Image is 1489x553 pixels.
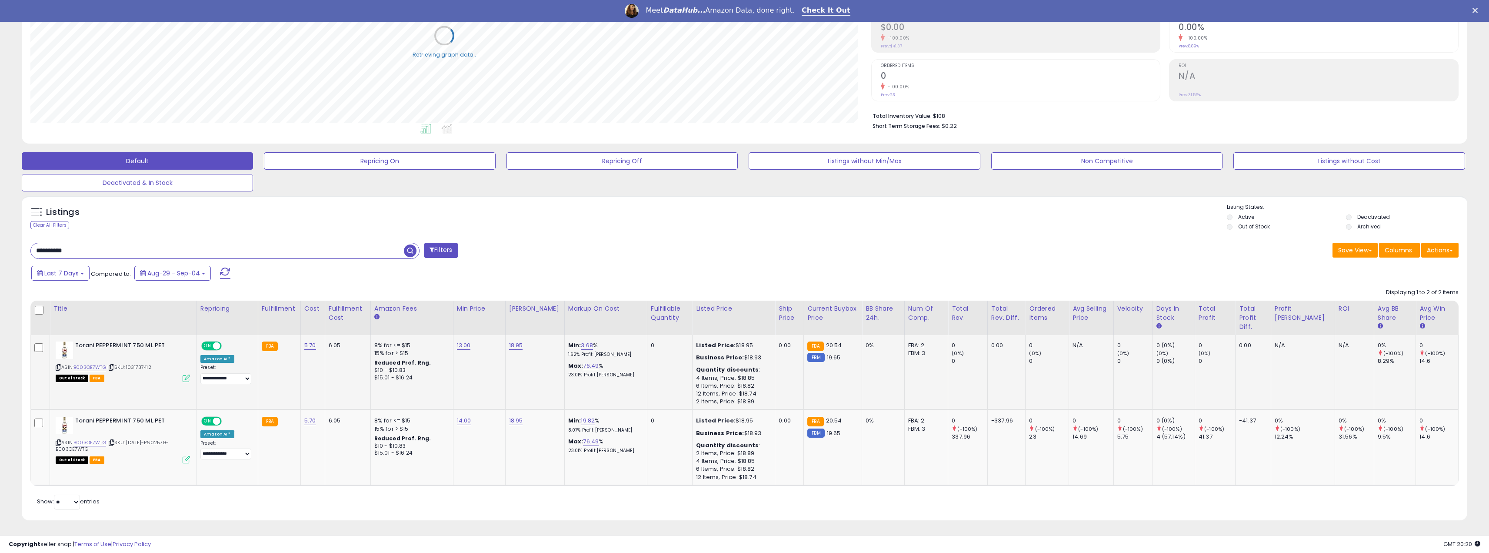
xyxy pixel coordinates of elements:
div: Profit [PERSON_NAME] [1275,304,1331,322]
div: Displaying 1 to 2 of 2 items [1386,288,1459,297]
small: FBM [807,429,824,438]
img: Profile image for Georgie [625,4,639,18]
div: 0 (0%) [1156,417,1195,425]
small: (0%) [1117,350,1129,357]
div: Fulfillment [262,304,297,313]
div: Avg Selling Price [1073,304,1110,322]
h2: 0.00% [1179,22,1458,34]
a: 13.00 [457,341,471,350]
div: % [568,342,640,358]
div: 0 [952,417,987,425]
small: (-100%) [1425,350,1445,357]
div: Ship Price [779,304,800,322]
b: Business Price: [696,429,744,437]
a: 14.00 [457,416,471,425]
label: Deactivated [1357,213,1390,221]
div: FBA: 2 [908,342,942,349]
div: 0 [1073,417,1113,425]
small: (0%) [1029,350,1041,357]
div: $15.01 - $16.24 [374,449,446,457]
div: % [568,438,640,454]
div: Repricing [200,304,254,313]
label: Archived [1357,223,1381,230]
small: FBA [807,342,823,351]
div: 0 [1117,417,1153,425]
small: -100.00% [885,84,909,90]
div: 0 [651,417,686,425]
small: (-100%) [1383,426,1403,432]
div: Min Price [457,304,502,313]
div: 0 [1029,342,1069,349]
a: 18.95 [509,416,523,425]
div: N/A [1073,342,1107,349]
b: Business Price: [696,353,744,362]
div: 0% [866,342,898,349]
a: B003OE7WTG [73,364,106,371]
div: ROI [1339,304,1370,313]
div: 2 Items, Price: $18.89 [696,449,768,457]
div: Meet Amazon Data, done right. [646,6,795,15]
p: 8.07% Profit [PERSON_NAME] [568,427,640,433]
div: Fulfillable Quantity [651,304,689,322]
div: Markup on Cost [568,304,643,313]
i: DataHub... [663,6,705,14]
div: 6.05 [329,342,364,349]
div: Total Profit [1199,304,1232,322]
button: Actions [1421,243,1459,258]
th: The percentage added to the cost of goods (COGS) that forms the calculator for Min & Max prices. [564,301,647,335]
div: Clear All Filters [30,221,69,229]
b: Min: [568,416,581,425]
small: FBA [262,342,278,351]
b: Short Term Storage Fees: [873,122,940,130]
small: (-100%) [957,426,977,432]
div: 5.75 [1117,433,1153,441]
div: $18.93 [696,354,768,362]
span: | SKU: [DATE]-P602579-B003OE7WTG [56,439,169,452]
div: Preset: [200,440,251,460]
div: Avg Win Price [1419,304,1455,322]
a: Privacy Policy [113,540,151,548]
div: 12.24% [1275,433,1335,441]
a: 19.82 [581,416,595,425]
a: 3.68 [581,341,593,350]
div: 14.6 [1419,433,1458,441]
span: 19.65 [827,353,841,362]
b: Reduced Prof. Rng. [374,435,431,442]
span: ON [202,342,213,350]
b: Quantity discounts [696,365,759,374]
div: 4 Items, Price: $18.85 [696,374,768,382]
span: ON [202,418,213,425]
div: Avg BB Share [1378,304,1412,322]
div: 23 [1029,433,1069,441]
div: 0.00 [779,417,797,425]
div: 0 [1117,357,1153,365]
div: 15% for > $15 [374,425,446,433]
span: Compared to: [91,270,131,278]
h2: N/A [1179,71,1458,83]
button: Last 7 Days [31,266,90,281]
span: ROI [1179,64,1458,68]
small: (-100%) [1123,426,1143,432]
b: Total Inventory Value: [873,112,932,120]
small: Prev: 8.89% [1179,44,1199,49]
small: Prev: 31.56% [1179,92,1201,97]
div: 14.69 [1073,433,1113,441]
small: Prev: 23 [881,92,895,97]
h2: 0 [881,71,1160,83]
b: Min: [568,341,581,349]
b: Torani PEPPERMINT 750 ML PET [75,417,181,427]
div: 15% for > $15 [374,349,446,357]
span: All listings that are currently out of stock and unavailable for purchase on Amazon [56,456,88,464]
div: seller snap | | [9,540,151,549]
div: 0 [1199,357,1235,365]
div: 8% for <= $15 [374,417,446,425]
div: FBM: 3 [908,349,942,357]
span: Columns [1385,246,1412,255]
small: (-100%) [1344,426,1364,432]
div: 14.6 [1419,357,1458,365]
div: 8.29% [1378,357,1416,365]
span: 19.65 [827,429,841,437]
span: $0.22 [942,122,957,130]
small: (-100%) [1162,426,1182,432]
div: % [568,417,640,433]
